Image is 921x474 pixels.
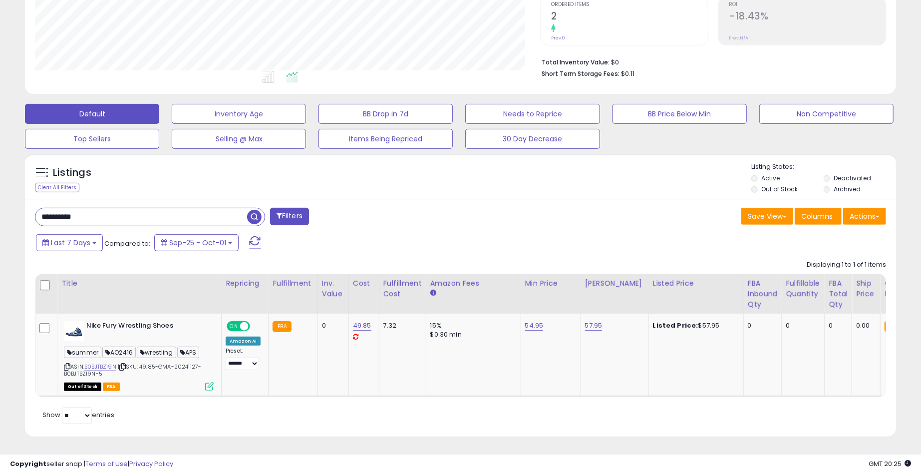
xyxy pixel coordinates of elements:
[25,129,159,149] button: Top Sellers
[801,211,833,221] span: Columns
[856,321,873,330] div: 0.00
[35,183,79,192] div: Clear All Filters
[759,104,894,124] button: Non Competitive
[751,162,896,172] p: Listing States:
[585,321,603,331] a: 57.95
[741,208,793,225] button: Save View
[786,278,820,299] div: Fulfillable Quantity
[748,321,774,330] div: 0
[61,278,217,289] div: Title
[64,383,101,391] span: All listings that are currently out of stock and unavailable for purchase on Amazon
[177,347,200,358] span: APS
[729,35,749,41] small: Prev: N/A
[621,69,634,78] span: $0.11
[85,459,128,469] a: Terms of Use
[829,321,844,330] div: 0
[653,321,698,330] b: Listed Price:
[64,321,84,341] img: 31Dk0XC9leL._SL40_.jpg
[86,321,208,333] b: Nike Fury Wrestling Shoes
[42,410,114,420] span: Show: entries
[137,347,176,358] span: wrestling
[228,322,240,331] span: ON
[318,104,453,124] button: BB Drop in 7d
[226,337,261,346] div: Amazon AI
[551,35,565,41] small: Prev: 0
[226,348,261,370] div: Preset:
[585,278,644,289] div: [PERSON_NAME]
[25,104,159,124] button: Default
[834,185,861,193] label: Archived
[613,104,747,124] button: BB Price Below Min
[84,363,116,371] a: B0BJTBZ19N
[761,174,780,182] label: Active
[353,278,375,289] div: Cost
[172,129,306,149] button: Selling @ Max
[102,347,136,358] span: AO2416
[273,321,291,332] small: FBA
[653,278,739,289] div: Listed Price
[885,321,903,332] small: FBA
[322,278,344,299] div: Inv. value
[843,208,886,225] button: Actions
[761,185,798,193] label: Out of Stock
[53,166,91,180] h5: Listings
[795,208,842,225] button: Columns
[829,278,848,310] div: FBA Total Qty
[64,363,201,378] span: | SKU: 49.85-GMA-20241127-B0BJTBZ19N-5
[786,321,817,330] div: 0
[748,278,778,310] div: FBA inbound Qty
[129,459,173,469] a: Privacy Policy
[807,260,886,270] div: Displaying 1 to 1 of 1 items
[729,2,886,7] span: ROI
[104,239,150,248] span: Compared to:
[869,459,911,469] span: 2025-10-9 20:25 GMT
[653,321,736,330] div: $57.95
[465,129,600,149] button: 30 Day Decrease
[103,383,120,391] span: FBA
[834,174,871,182] label: Deactivated
[542,69,619,78] b: Short Term Storage Fees:
[51,238,90,248] span: Last 7 Days
[226,278,264,289] div: Repricing
[64,347,101,358] span: summer
[542,58,610,66] b: Total Inventory Value:
[270,208,309,225] button: Filters
[36,234,103,251] button: Last 7 Days
[10,459,46,469] strong: Copyright
[383,321,418,330] div: 7.32
[249,322,265,331] span: OFF
[172,104,306,124] button: Inventory Age
[322,321,341,330] div: 0
[430,289,436,298] small: Amazon Fees.
[273,278,313,289] div: Fulfillment
[542,55,879,67] li: $0
[525,321,544,331] a: 54.95
[10,460,173,469] div: seller snap | |
[856,278,876,299] div: Ship Price
[729,10,886,24] h2: -18.43%
[169,238,226,248] span: Sep-25 - Oct-01
[353,321,371,331] a: 49.85
[465,104,600,124] button: Needs to Reprice
[430,321,513,330] div: 15%
[64,321,214,390] div: ASIN:
[430,278,517,289] div: Amazon Fees
[154,234,239,251] button: Sep-25 - Oct-01
[383,278,422,299] div: Fulfillment Cost
[551,2,707,7] span: Ordered Items
[318,129,453,149] button: Items Being Repriced
[551,10,707,24] h2: 2
[525,278,577,289] div: Min Price
[430,330,513,339] div: $0.30 min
